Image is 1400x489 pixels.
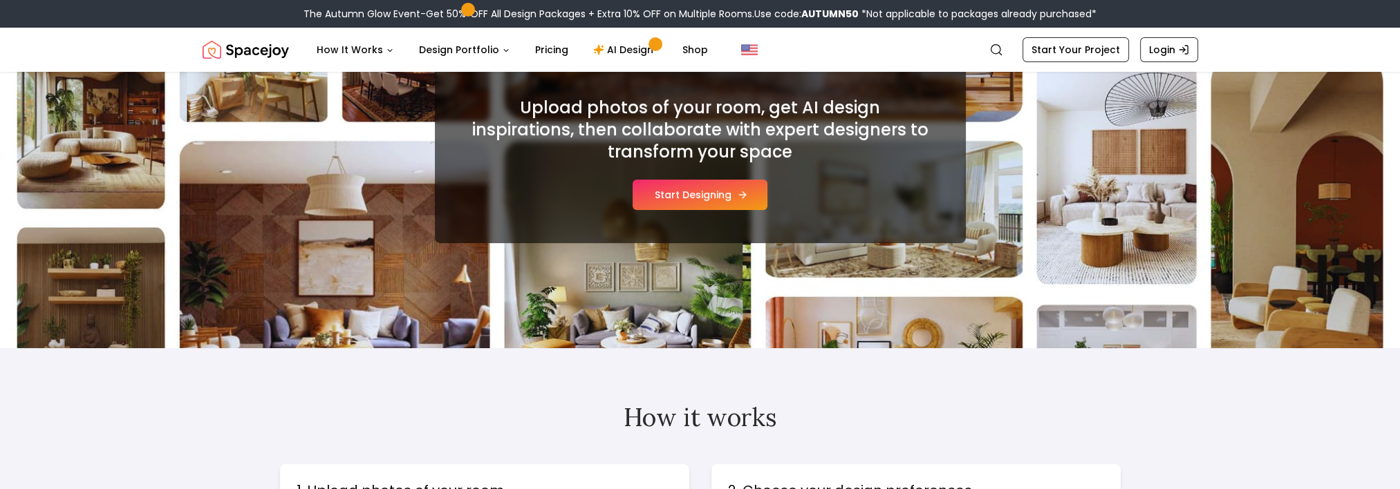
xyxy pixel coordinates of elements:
[524,36,579,64] a: Pricing
[741,41,758,58] img: United States
[633,180,767,210] button: Start Designing
[582,36,669,64] a: AI Design
[306,36,405,64] button: How It Works
[203,28,1198,72] nav: Global
[859,7,1096,21] span: *Not applicable to packages already purchased*
[754,7,859,21] span: Use code:
[304,7,1096,21] div: The Autumn Glow Event-Get 50% OFF All Design Packages + Extra 10% OFF on Multiple Rooms.
[203,36,289,64] a: Spacejoy
[408,36,521,64] button: Design Portfolio
[203,36,289,64] img: Spacejoy Logo
[801,7,859,21] b: AUTUMN50
[1023,37,1129,62] a: Start Your Project
[1140,37,1198,62] a: Login
[671,36,719,64] a: Shop
[468,97,933,163] h2: Upload photos of your room, get AI design inspirations, then collaborate with expert designers to...
[306,36,719,64] nav: Main
[280,403,1121,431] h2: How it works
